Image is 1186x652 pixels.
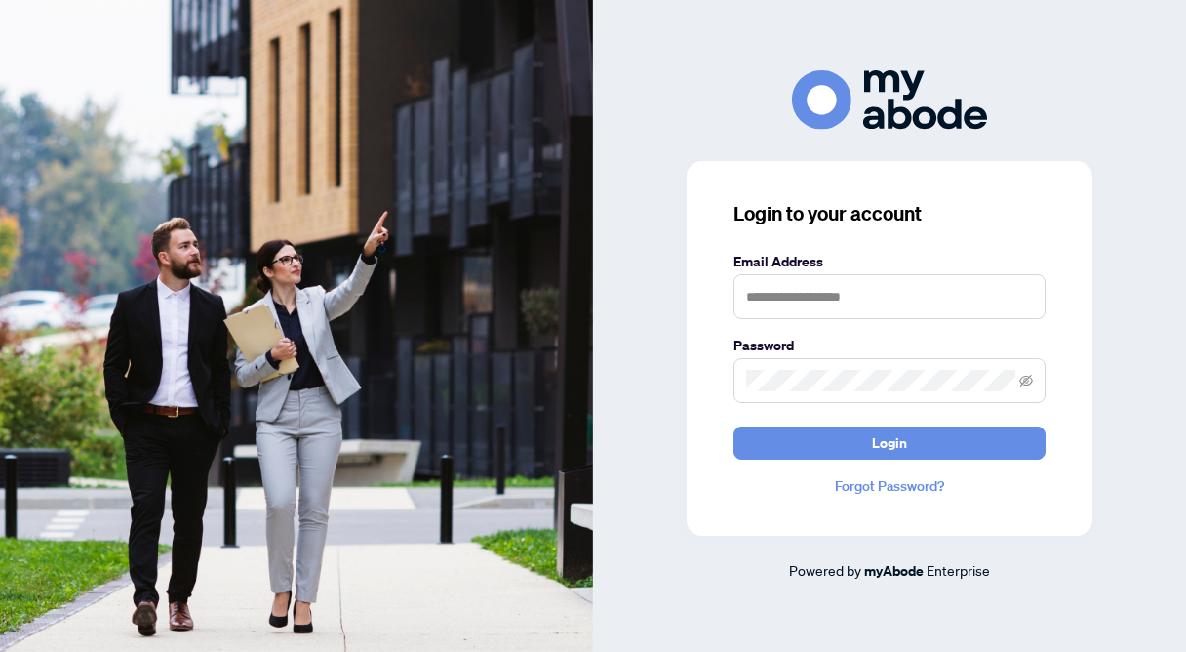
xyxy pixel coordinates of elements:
label: Email Address [733,251,1046,272]
a: Forgot Password? [733,475,1046,497]
img: ma-logo [792,70,987,130]
label: Password [733,335,1046,356]
span: Login [872,428,907,459]
button: Login [733,427,1046,460]
span: eye-invisible [1019,374,1033,387]
a: myAbode [864,560,924,582]
span: Powered by [789,561,861,579]
h3: Login to your account [733,200,1046,227]
span: Enterprise [927,561,990,579]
